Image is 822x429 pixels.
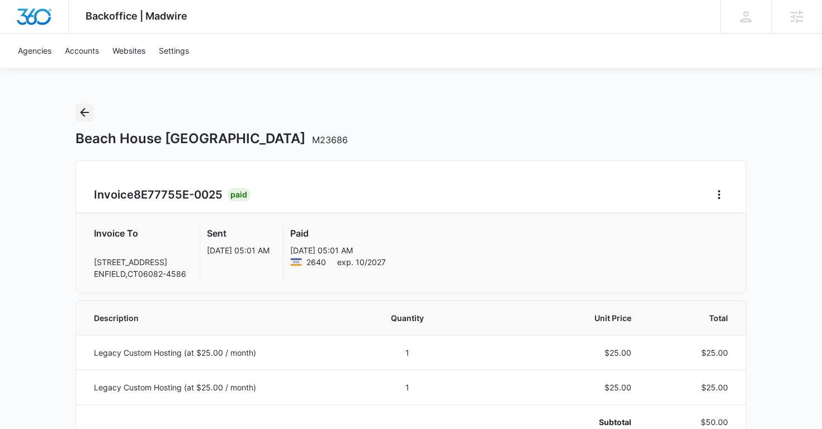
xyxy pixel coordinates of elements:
button: Home [710,186,728,204]
a: Agencies [11,34,58,68]
h3: Paid [290,227,386,240]
span: Visa ending with [306,256,326,268]
td: 1 [356,370,459,404]
span: 8E77755E-0025 [134,188,223,201]
a: Settings [152,34,196,68]
h2: Invoice [94,186,227,203]
span: exp. 10/2027 [337,256,386,268]
p: $25.00 [473,381,631,393]
a: Websites [106,34,152,68]
h3: Invoice To [94,227,186,240]
p: $25.00 [473,347,631,359]
span: Backoffice | Madwire [86,10,187,22]
span: M23686 [312,134,348,145]
span: Description [94,312,342,324]
h3: Sent [207,227,270,240]
p: Legacy Custom Hosting (at $25.00 / month) [94,347,342,359]
p: $50.00 [658,416,728,428]
p: $25.00 [658,381,728,393]
div: Paid [227,188,251,201]
a: Accounts [58,34,106,68]
button: Back [75,103,93,121]
p: Legacy Custom Hosting (at $25.00 / month) [94,381,342,393]
p: Subtotal [473,416,631,428]
span: Unit Price [473,312,631,324]
span: Quantity [369,312,446,324]
p: [DATE] 05:01 AM [290,244,386,256]
p: $25.00 [658,347,728,359]
h1: Beach House [GEOGRAPHIC_DATA] [75,130,348,147]
td: 1 [356,335,459,370]
span: Total [658,312,728,324]
p: [DATE] 05:01 AM [207,244,270,256]
p: [STREET_ADDRESS] ENFIELD , CT 06082-4586 [94,244,186,280]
